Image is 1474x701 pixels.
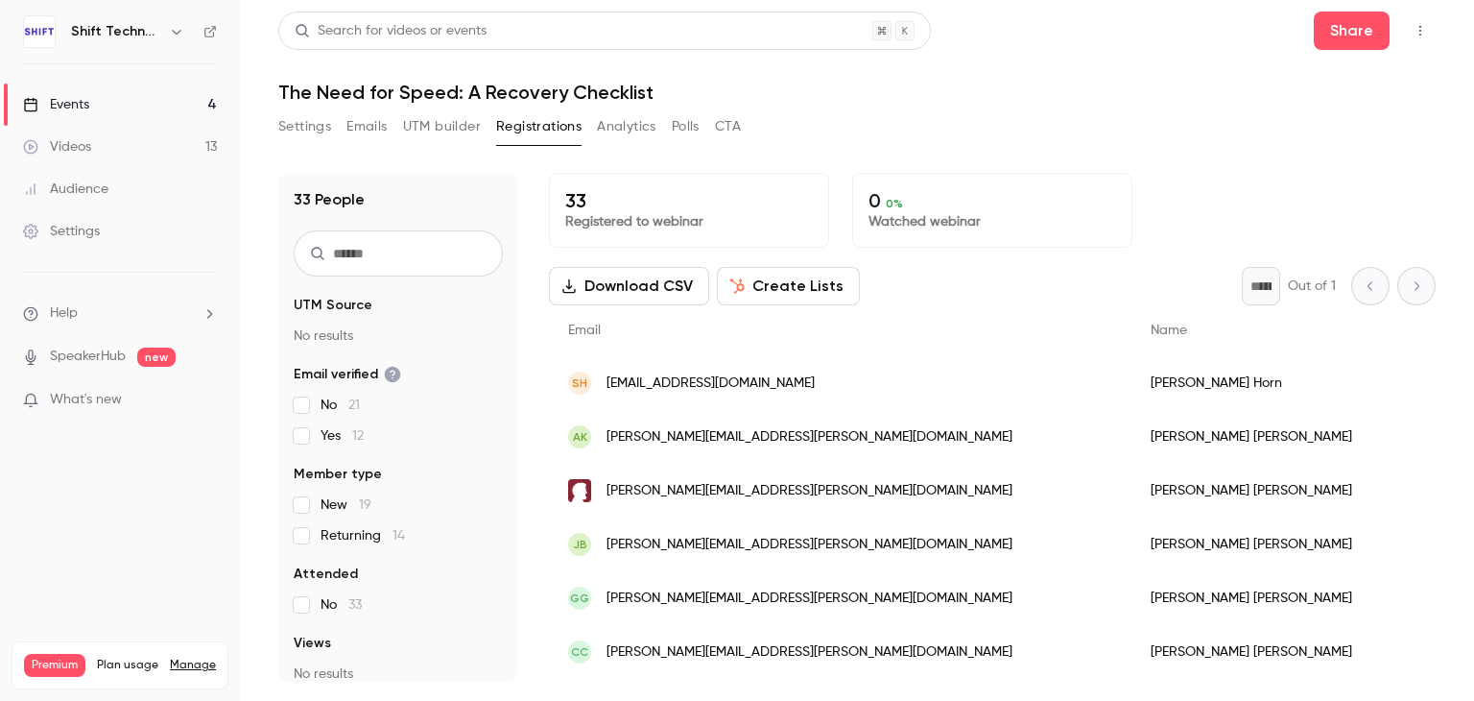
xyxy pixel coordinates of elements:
span: [EMAIL_ADDRESS][DOMAIN_NAME] [606,374,815,394]
button: Settings [278,111,331,142]
span: No [321,396,360,415]
span: GG [570,590,589,607]
h6: Shift Technology [71,22,161,41]
span: Plan usage [97,658,158,673]
span: Name [1151,324,1187,337]
p: 0 [868,189,1116,212]
h1: 33 People [294,188,365,211]
span: [PERSON_NAME][EMAIL_ADDRESS][PERSON_NAME][DOMAIN_NAME] [606,535,1012,555]
div: Search for videos or events [295,21,487,41]
button: Emails [346,111,387,142]
span: Attended [294,565,358,584]
span: New [321,496,371,515]
p: No results [294,665,503,684]
button: Polls [672,111,700,142]
span: Member type [294,465,382,484]
span: JB [573,536,587,553]
span: Views [294,634,331,653]
button: Download CSV [549,267,709,305]
img: Shift Technology [24,16,55,47]
span: No [321,595,362,615]
span: What's new [50,390,122,410]
span: AK [573,428,587,446]
span: 14 [392,529,405,543]
span: 19 [359,498,371,512]
span: [PERSON_NAME][EMAIL_ADDRESS][PERSON_NAME][DOMAIN_NAME] [606,427,1012,447]
p: Watched webinar [868,212,1116,231]
span: Email verified [294,365,401,384]
a: Manage [170,658,216,673]
span: 21 [348,399,360,412]
div: Events [23,95,89,114]
span: Yes [321,426,364,446]
li: help-dropdown-opener [23,303,217,324]
p: No results [294,326,503,346]
div: Settings [23,222,100,241]
span: [PERSON_NAME][EMAIL_ADDRESS][PERSON_NAME][DOMAIN_NAME] [606,481,1012,501]
span: 12 [352,429,364,443]
span: CC [571,643,588,661]
h1: The Need for Speed: A Recovery Checklist [278,81,1436,104]
div: Audience [23,180,108,199]
span: Help [50,303,78,324]
iframe: Noticeable Trigger [194,392,217,409]
div: Videos [23,137,91,157]
p: Out of 1 [1288,277,1336,296]
span: [PERSON_NAME][EMAIL_ADDRESS][PERSON_NAME][DOMAIN_NAME] [606,589,1012,609]
span: new [137,348,176,367]
span: 33 [348,598,362,612]
span: Email [568,324,601,337]
span: [PERSON_NAME][EMAIL_ADDRESS][PERSON_NAME][DOMAIN_NAME] [606,642,1012,663]
p: 33 [565,189,813,212]
a: SpeakerHub [50,347,126,367]
span: Premium [24,654,85,677]
p: Registered to webinar [565,212,813,231]
span: Returning [321,526,405,545]
button: Registrations [496,111,582,142]
button: UTM builder [403,111,481,142]
button: Analytics [597,111,656,142]
img: lfg.com [568,479,591,502]
button: Create Lists [717,267,860,305]
button: Share [1314,12,1390,50]
span: UTM Source [294,296,372,315]
button: CTA [715,111,741,142]
span: SH [572,375,587,392]
span: 0 % [886,197,903,210]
